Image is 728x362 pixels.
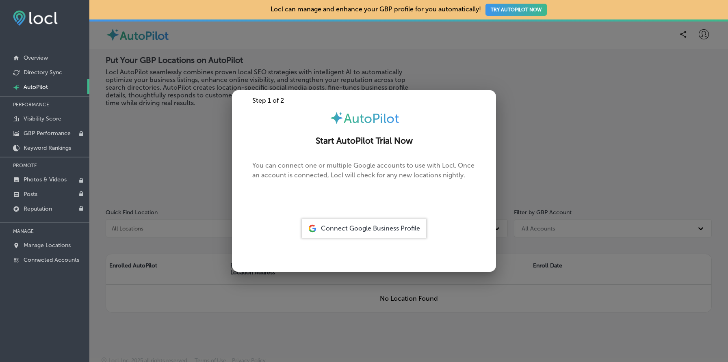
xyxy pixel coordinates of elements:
p: AutoPilot [24,84,48,90]
div: Step 1 of 2 [232,97,496,104]
p: Manage Locations [24,242,71,249]
p: Keyword Rankings [24,144,71,151]
img: autopilot-icon [329,111,344,125]
p: Posts [24,191,37,198]
span: AutoPilot [344,111,399,126]
p: Reputation [24,205,52,212]
p: Photos & Videos [24,176,67,183]
button: TRY AUTOPILOT NOW [485,4,547,16]
span: Connect Google Business Profile [321,224,420,232]
p: You can connect one or multiple Google accounts to use with Locl. Once an account is connected, L... [252,161,476,193]
p: Overview [24,54,48,61]
p: Directory Sync [24,69,62,76]
h2: Start AutoPilot Trial Now [242,136,486,146]
img: fda3e92497d09a02dc62c9cd864e3231.png [13,11,58,26]
p: Visibility Score [24,115,61,122]
p: GBP Performance [24,130,71,137]
p: Connected Accounts [24,256,79,263]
